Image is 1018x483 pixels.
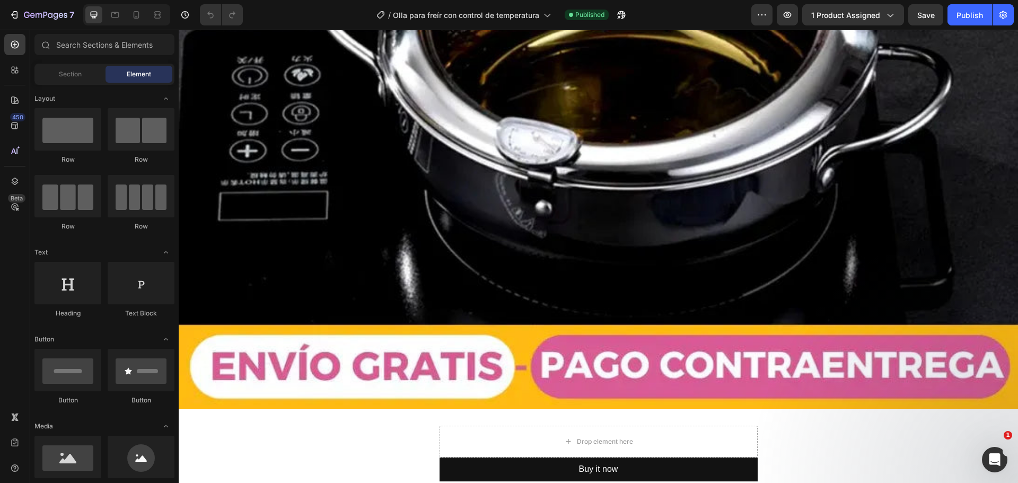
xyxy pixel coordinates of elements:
[34,222,101,231] div: Row
[908,4,943,25] button: Save
[127,69,151,79] span: Element
[956,10,983,21] div: Publish
[388,10,391,21] span: /
[802,4,904,25] button: 1 product assigned
[157,331,174,348] span: Toggle open
[393,10,539,21] span: Olla para freír con control de temperatura
[108,309,174,318] div: Text Block
[947,4,992,25] button: Publish
[575,10,604,20] span: Published
[34,309,101,318] div: Heading
[108,222,174,231] div: Row
[200,4,243,25] div: Undo/Redo
[811,10,880,21] span: 1 product assigned
[34,335,54,344] span: Button
[917,11,935,20] span: Save
[34,396,101,405] div: Button
[1004,431,1012,440] span: 1
[157,90,174,107] span: Toggle open
[10,113,25,121] div: 450
[157,244,174,261] span: Toggle open
[398,408,454,416] div: Drop element here
[34,421,53,431] span: Media
[69,8,74,21] p: 7
[34,34,174,55] input: Search Sections & Elements
[108,396,174,405] div: Button
[179,30,1018,483] iframe: Design area
[8,194,25,203] div: Beta
[261,428,579,452] button: Buy it now
[34,248,48,257] span: Text
[4,4,79,25] button: 7
[59,69,82,79] span: Section
[34,94,55,103] span: Layout
[400,432,440,447] div: Buy it now
[157,418,174,435] span: Toggle open
[34,155,101,164] div: Row
[108,155,174,164] div: Row
[982,447,1007,472] iframe: Intercom live chat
